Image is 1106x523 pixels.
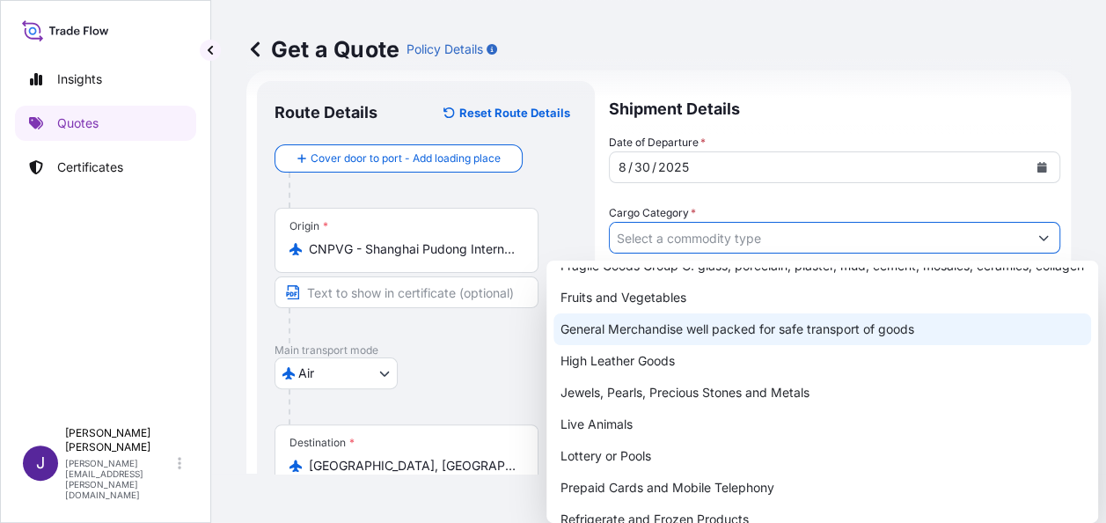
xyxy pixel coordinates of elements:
div: day, [633,157,652,178]
p: Certificates [57,158,123,176]
div: Origin [289,219,328,233]
div: Destination [289,436,355,450]
span: Air [298,365,314,382]
p: [PERSON_NAME][EMAIL_ADDRESS][PERSON_NAME][DOMAIN_NAME] [65,458,174,500]
p: Main transport mode [275,343,577,357]
span: Cover door to port - Add loading place [311,150,501,167]
div: Fruits and Vegetables [553,282,1091,313]
div: Jewels, Pearls, Precious Stones and Metals [553,377,1091,409]
div: Lottery or Pools [553,440,1091,472]
button: Show suggestions [1028,222,1059,254]
div: / [628,157,633,178]
div: year, [656,157,691,178]
p: Insights [57,70,102,88]
div: Live Animals [553,409,1091,440]
input: Text to appear on certificate [275,276,538,308]
p: Policy Details [407,41,483,58]
div: / [652,157,656,178]
p: Quotes [57,114,99,132]
p: Route Details [275,102,377,123]
button: Calendar [1028,153,1056,181]
p: [PERSON_NAME] [PERSON_NAME] [65,426,174,454]
button: Select transport [275,357,398,389]
input: Destination [309,457,516,475]
div: High Leather Goods [553,345,1091,377]
input: Select a commodity type [610,222,1028,254]
label: Cargo Category [609,204,696,222]
p: Shipment Details [609,81,1060,134]
div: General Merchandise well packed for safe transport of goods [553,313,1091,345]
span: J [36,454,45,472]
p: Get a Quote [246,35,399,63]
div: month, [617,157,628,178]
input: Origin [309,240,516,258]
p: Reset Route Details [459,104,570,122]
div: Prepaid Cards and Mobile Telephony [553,472,1091,504]
span: Date of Departure [609,134,706,151]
